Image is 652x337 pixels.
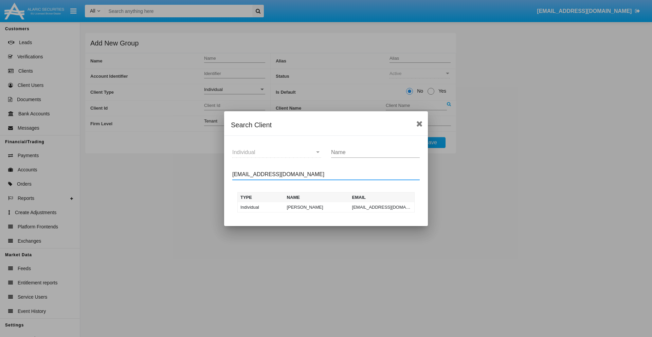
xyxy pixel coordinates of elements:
th: Name [284,192,349,202]
span: Individual [232,149,255,155]
td: [EMAIL_ADDRESS][DOMAIN_NAME] [349,202,415,212]
th: Email [349,192,415,202]
td: Individual [238,202,284,212]
td: [PERSON_NAME] [284,202,349,212]
div: Search Client [231,119,421,130]
th: Type [238,192,284,202]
